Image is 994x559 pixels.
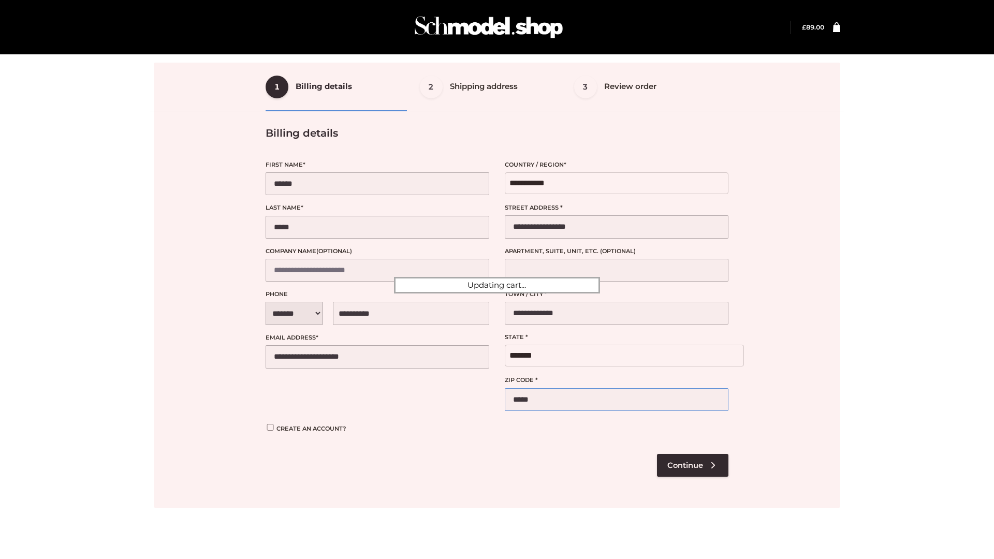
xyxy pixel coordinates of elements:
bdi: 89.00 [802,23,824,31]
img: Schmodel Admin 964 [411,7,566,48]
span: £ [802,23,806,31]
div: Updating cart... [394,277,600,293]
a: £89.00 [802,23,824,31]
